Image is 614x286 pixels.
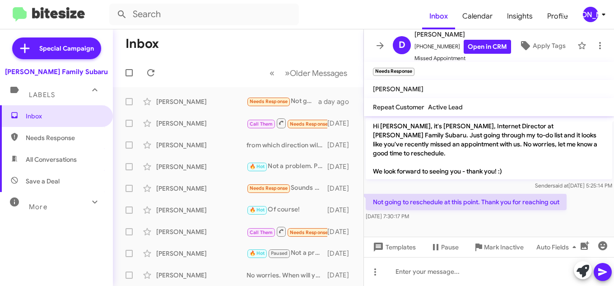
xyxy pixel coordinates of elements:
div: [PERSON_NAME] [156,271,247,280]
nav: Page navigation example [265,64,353,82]
div: [PERSON_NAME] [156,162,247,171]
div: Of course! [247,205,327,215]
div: [DATE] [327,141,356,150]
span: Mark Inactive [484,239,524,255]
button: Mark Inactive [466,239,531,255]
span: Call Them [250,230,273,235]
a: Special Campaign [12,38,101,59]
span: Sender [DATE] 5:25:14 PM [535,182,612,189]
button: Next [279,64,353,82]
span: Labels [29,91,55,99]
span: Needs Response [26,133,102,142]
span: Active Lead [428,103,463,111]
div: [PERSON_NAME] [156,249,247,258]
span: Missed Appointment [414,54,511,63]
span: [PHONE_NUMBER] [414,40,511,54]
span: Needs Response [250,185,288,191]
span: Paused [271,250,288,256]
span: 🔥 Hot [250,250,265,256]
p: Hi [PERSON_NAME], it's [PERSON_NAME], Internet Director at [PERSON_NAME] Family Subaru. Just goin... [366,118,612,179]
span: Repeat Customer [373,103,424,111]
div: Not a problem. Please ask for my product specalist [PERSON_NAME]. [247,161,327,172]
div: [DATE] [327,206,356,215]
input: Search [109,4,299,25]
div: a day ago [318,97,356,106]
a: Profile [540,3,575,29]
div: [DATE] [327,162,356,171]
span: Inbox [26,112,102,121]
div: Sounds good thanks [247,183,327,193]
p: Not going to reschedule at this point. Thank you for reaching out [366,194,567,210]
span: Needs Response [290,230,328,235]
button: Previous [264,64,280,82]
span: said at [553,182,568,189]
div: [DATE] [327,249,356,258]
div: [PERSON_NAME] Family Subaru [5,67,108,76]
span: [PERSON_NAME] [414,29,511,40]
span: [PERSON_NAME] [373,85,423,93]
a: Open in CRM [464,40,511,54]
span: Needs Response [290,121,328,127]
button: Auto Fields [529,239,587,255]
span: Save a Deal [26,177,60,186]
div: [DATE] [327,271,356,280]
span: D [399,38,405,52]
h1: Inbox [126,37,159,51]
div: [PERSON_NAME] [156,227,247,236]
span: Older Messages [290,68,347,78]
div: [DATE] [327,119,356,128]
span: 🔥 Hot [250,164,265,169]
div: [PERSON_NAME] [583,7,598,22]
button: Templates [364,239,423,255]
span: « [270,67,274,79]
small: Needs Response [373,68,414,76]
div: [DATE] [327,184,356,193]
span: Apply Tags [533,38,566,54]
span: Special Campaign [39,44,94,53]
div: Inbound Call [247,117,327,129]
div: Not a problem. Talk to you then! [247,248,327,258]
a: Inbox [422,3,455,29]
span: Auto Fields [536,239,580,255]
span: Pause [441,239,459,255]
div: [PERSON_NAME] [156,184,247,193]
button: Apply Tags [511,38,573,54]
span: Needs Response [250,98,288,104]
button: [PERSON_NAME] [575,7,604,22]
span: [DATE] 7:30:17 PM [366,213,409,220]
div: [DATE] [327,227,356,236]
span: 🔥 Hot [250,207,265,213]
span: » [285,67,290,79]
span: More [29,203,47,211]
a: Calendar [455,3,500,29]
span: All Conversations [26,155,77,164]
div: No worries. When will you be coming back to [GEOGRAPHIC_DATA]? [247,271,327,280]
div: Inbound Call [247,226,327,237]
div: [PERSON_NAME] [156,141,247,150]
div: from which direction will you be coming from? [247,141,327,150]
div: [PERSON_NAME] [156,206,247,215]
button: Pause [423,239,466,255]
span: Templates [371,239,416,255]
div: [PERSON_NAME] [156,119,247,128]
span: Call Them [250,121,273,127]
a: Insights [500,3,540,29]
div: Not going to reschedule at this point. Thank you for reaching out [247,96,318,107]
div: [PERSON_NAME] [156,97,247,106]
